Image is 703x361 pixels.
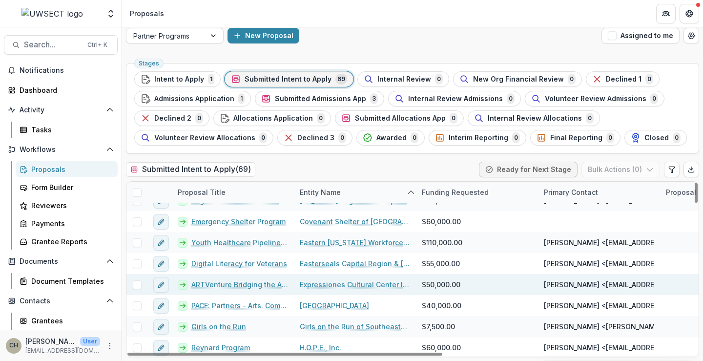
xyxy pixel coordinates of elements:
[16,273,118,289] a: Document Templates
[16,234,118,250] a: Grantee Reports
[297,134,334,142] span: Declined 3
[300,321,410,332] a: Girls on the Run of Southeastern CT
[20,257,102,266] span: Documents
[449,134,508,142] span: Interim Reporting
[191,342,250,353] a: Reynard Program
[4,293,118,309] button: Open Contacts
[20,106,102,114] span: Activity
[376,134,407,142] span: Awarded
[335,74,347,85] span: 69
[586,71,660,87] button: Declined 10
[31,316,110,326] div: Grantees
[126,6,168,21] nav: breadcrumb
[225,71,353,87] button: Submitted Intent to Apply69
[4,82,118,98] a: Dashboard
[545,95,646,103] span: Volunteer Review Admissions
[416,182,538,203] div: Funding Requested
[195,113,203,124] span: 0
[317,113,325,124] span: 0
[645,74,653,85] span: 0
[422,321,455,332] span: $7,500.00
[16,179,118,195] a: Form Builder
[294,182,416,203] div: Entity Name
[9,342,18,349] div: Carli Herz
[275,95,366,103] span: Submitted Admissions App
[650,93,658,104] span: 0
[191,216,286,227] a: Emergency Shelter Program
[408,95,503,103] span: Internal Review Admissions
[356,130,425,146] button: Awarded0
[20,297,102,305] span: Contacts
[153,298,169,314] button: edit
[4,63,118,78] button: Notifications
[134,110,209,126] button: Declined 20
[85,40,109,50] div: Ctrl + K
[435,74,443,85] span: 0
[153,214,169,230] button: edit
[31,182,110,192] div: Form Builder
[335,110,464,126] button: Submitted Allocations App0
[31,200,110,211] div: Reviewers
[4,102,118,118] button: Open Activity
[300,279,410,290] a: Expressiones Cultural Center Inc
[606,132,614,143] span: 0
[213,110,331,126] button: Allocations Application0
[154,134,255,142] span: Volunteer Review Allocations
[172,182,294,203] div: Proposal Title
[538,182,660,203] div: Primary Contact
[25,346,100,355] p: [EMAIL_ADDRESS][DOMAIN_NAME]
[154,95,234,103] span: Admissions Application
[245,75,331,84] span: Submitted Intent to Apply
[294,187,347,197] div: Entity Name
[31,236,110,247] div: Grantee Reports
[624,130,687,146] button: Closed0
[680,4,699,23] button: Get Help
[191,321,246,332] a: Girls on the Run
[227,28,299,43] button: New Proposal
[422,216,461,227] span: $60,000.00
[153,235,169,251] button: edit
[683,162,699,177] button: Export table data
[422,300,461,311] span: $40,000.00
[586,113,594,124] span: 0
[139,60,159,67] span: Stages
[80,337,100,346] p: User
[16,313,118,329] a: Grantees
[479,162,578,177] button: Ready for Next Stage
[172,187,231,197] div: Proposal Title
[31,164,110,174] div: Proposals
[422,258,460,269] span: $55,000.00
[134,91,251,106] button: Admissions Application1
[16,122,118,138] a: Tasks
[525,91,664,106] button: Volunteer Review Admissions0
[453,71,582,87] button: New Org Financial Review0
[377,75,431,84] span: Internal Review
[355,114,446,123] span: Submitted Allocations App
[601,28,680,43] button: Assigned to me
[259,132,267,143] span: 0
[134,130,273,146] button: Volunteer Review Allocations0
[550,134,602,142] span: Final Reporting
[538,187,604,197] div: Primary Contact
[683,28,699,43] button: Open table manager
[4,142,118,157] button: Open Workflows
[338,132,346,143] span: 0
[20,85,110,95] div: Dashboard
[568,74,576,85] span: 0
[24,40,82,49] span: Search...
[16,197,118,213] a: Reviewers
[20,66,114,75] span: Notifications
[407,189,415,196] svg: sorted ascending
[606,75,641,84] span: Declined 1
[581,162,660,177] button: Bulk Actions (0)
[644,134,669,142] span: Closed
[388,91,521,106] button: Internal Review Admissions0
[31,218,110,229] div: Payments
[191,300,288,311] a: PACE: Partners - Arts. Community. Education.
[153,340,169,356] button: edit
[673,132,681,143] span: 0
[277,130,352,146] button: Declined 30
[233,114,313,123] span: Allocations Application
